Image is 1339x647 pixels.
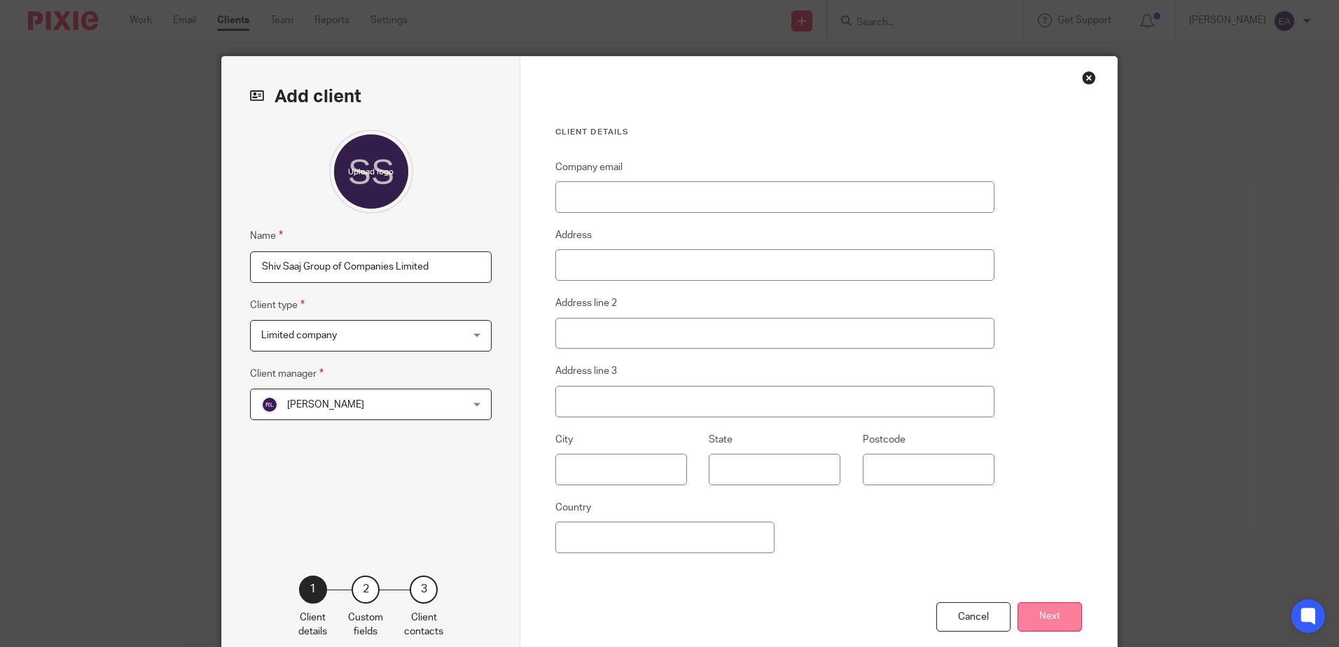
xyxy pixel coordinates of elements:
h2: Add client [250,85,492,109]
p: Custom fields [348,611,383,639]
span: [PERSON_NAME] [287,400,364,410]
span: Limited company [261,331,337,340]
div: Close this dialog window [1082,71,1096,85]
label: Company email [555,160,623,174]
label: Postcode [863,433,906,447]
label: State [709,433,733,447]
label: Address line 3 [555,364,617,378]
div: 2 [352,576,380,604]
div: Cancel [936,602,1011,632]
div: 1 [299,576,327,604]
p: Client details [298,611,327,639]
label: City [555,433,573,447]
img: svg%3E [261,396,278,413]
p: Client contacts [404,611,443,639]
button: Next [1018,602,1082,632]
label: Address [555,228,592,242]
label: Address line 2 [555,296,617,310]
h3: Client details [555,127,994,138]
label: Client type [250,297,305,313]
label: Name [250,228,283,244]
label: Country [555,501,591,515]
label: Client manager [250,366,324,382]
div: 3 [410,576,438,604]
